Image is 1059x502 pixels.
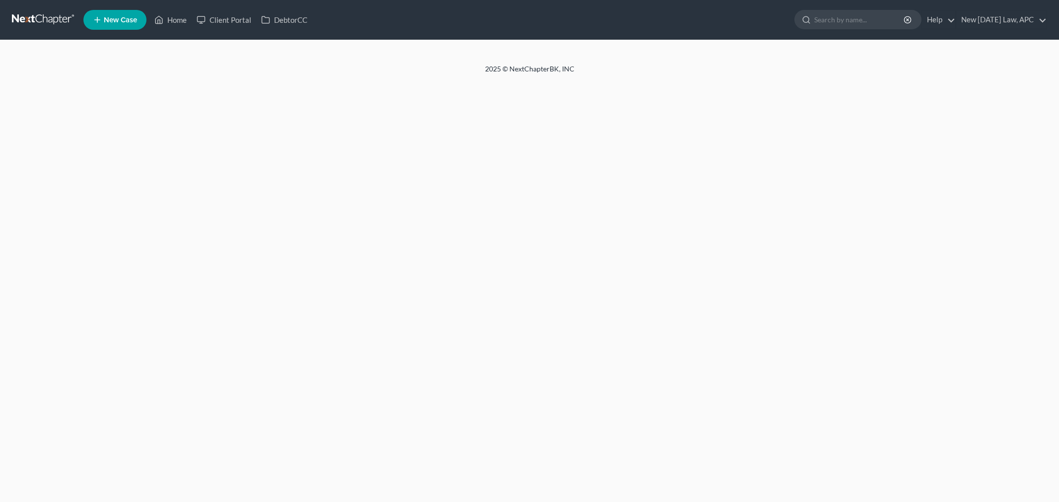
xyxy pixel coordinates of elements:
[192,11,256,29] a: Client Portal
[922,11,955,29] a: Help
[956,11,1047,29] a: New [DATE] Law, APC
[247,64,813,82] div: 2025 © NextChapterBK, INC
[104,16,137,24] span: New Case
[256,11,312,29] a: DebtorCC
[814,10,905,29] input: Search by name...
[149,11,192,29] a: Home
